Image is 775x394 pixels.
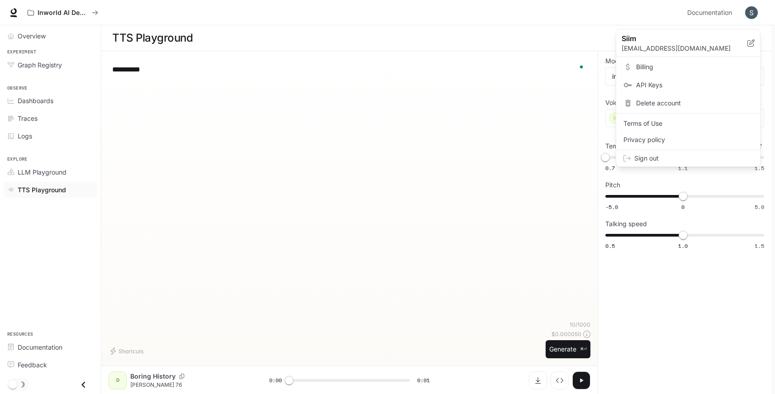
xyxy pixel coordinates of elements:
span: API Keys [636,81,753,90]
span: Terms of Use [623,119,753,128]
div: Sign out [616,150,760,166]
span: Delete account [636,99,753,108]
span: Billing [636,62,753,71]
a: Terms of Use [618,115,758,132]
p: Siim [622,33,733,44]
div: Delete account [618,95,758,111]
a: API Keys [618,77,758,93]
span: Privacy policy [623,135,753,144]
p: [EMAIL_ADDRESS][DOMAIN_NAME] [622,44,747,53]
div: Siim[EMAIL_ADDRESS][DOMAIN_NAME] [616,29,760,57]
a: Privacy policy [618,132,758,148]
a: Billing [618,59,758,75]
span: Sign out [634,154,753,163]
